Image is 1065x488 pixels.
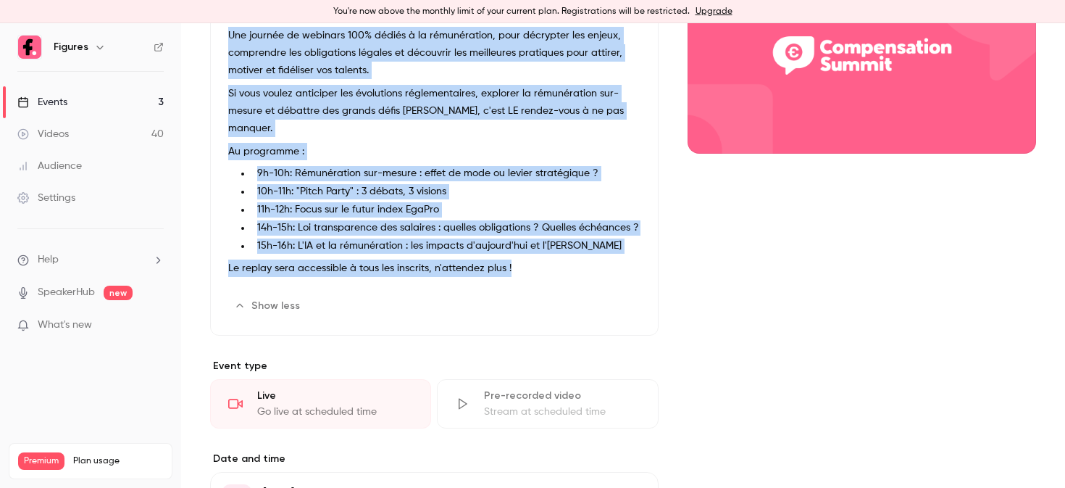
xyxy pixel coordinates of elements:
[228,260,640,277] p: Le replay sera accessible à tous les inscrits, n'attendez plus !
[73,455,163,467] span: Plan usage
[38,318,92,333] span: What's new
[251,184,640,199] li: 10h-11h: "Pitch Party" : 3 débats, 3 visions
[17,159,82,173] div: Audience
[251,166,640,181] li: 9h-10h: Rémunération sur-mesure : effet de mode ou levier stratégique ?
[257,389,413,403] div: Live
[251,239,640,254] li: 15h-16h: L'IA et la rémunération : les impacts d'aujourd'hui et l'[PERSON_NAME]
[484,405,640,419] div: Stream at scheduled time
[17,252,164,268] li: help-dropdown-opener
[696,6,732,17] a: Upgrade
[38,252,59,268] span: Help
[251,220,640,236] li: 14h-15h: Loi transparence des salaires : quelles obligations ? Quelles échéances ?
[251,202,640,218] li: 11h-12h: Focus sur le futur index EgaPro
[54,40,88,54] h6: Figures
[104,286,133,300] span: new
[18,452,64,470] span: Premium
[228,85,640,137] p: Si vous voulez anticiper les évolutions réglementaires, explorer la rémunération sur-mesure et dé...
[228,294,309,318] button: Show less
[210,452,659,466] label: Date and time
[18,36,41,59] img: Figures
[210,359,659,373] p: Event type
[484,389,640,403] div: Pre-recorded video
[146,319,164,332] iframe: Noticeable Trigger
[210,379,431,429] div: LiveGo live at scheduled time
[228,27,640,79] p: Une journée de webinars 100% dédiés à la rémunération, pour décrypter les enjeux, comprendre les ...
[437,379,658,429] div: Pre-recorded videoStream at scheduled time
[228,143,640,160] p: Au programme :
[17,95,67,109] div: Events
[17,191,75,205] div: Settings
[257,405,413,419] div: Go live at scheduled time
[38,285,95,300] a: SpeakerHub
[17,127,69,141] div: Videos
